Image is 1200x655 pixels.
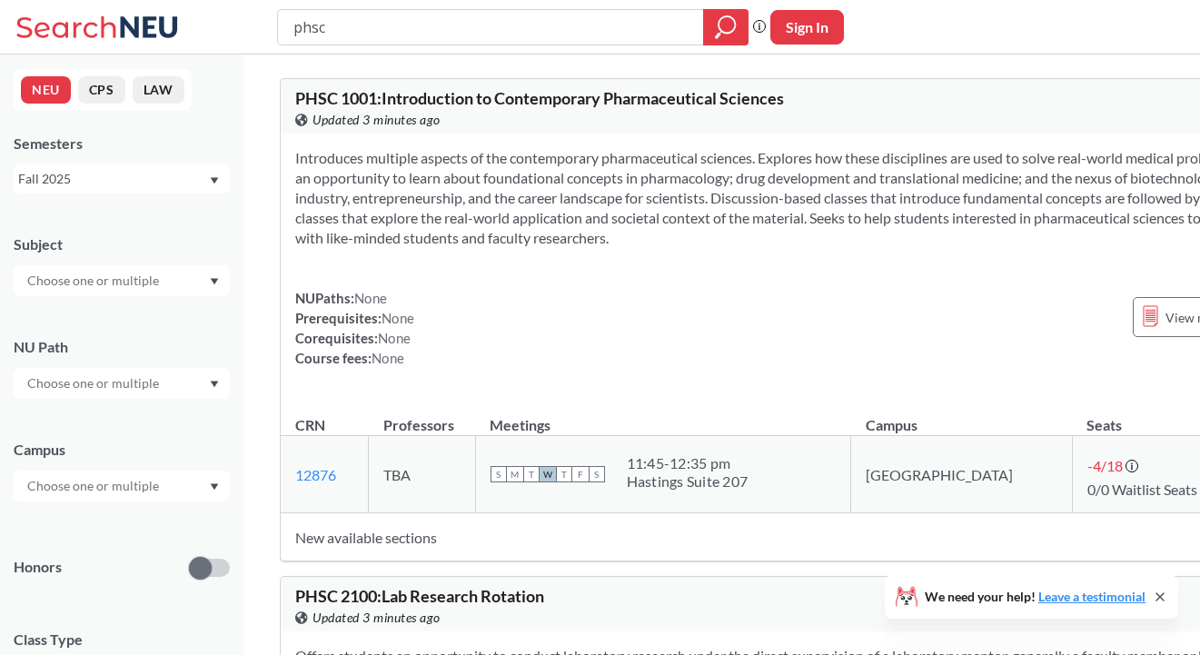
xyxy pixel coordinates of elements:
span: 0/0 Waitlist Seats [1087,481,1197,498]
span: Updated 3 minutes ago [312,608,441,628]
input: Choose one or multiple [18,270,171,292]
div: Campus [14,440,230,460]
div: Hastings Suite 207 [627,472,749,491]
button: Sign In [770,10,844,45]
div: Dropdown arrow [14,368,230,399]
td: [GEOGRAPHIC_DATA] [851,436,1073,513]
span: None [372,350,404,366]
svg: Dropdown arrow [210,483,219,491]
svg: Dropdown arrow [210,381,219,388]
div: Fall 2025Dropdown arrow [14,164,230,194]
button: LAW [133,76,184,104]
a: 12876 [295,466,336,483]
span: F [572,466,589,482]
span: None [378,330,411,346]
button: CPS [78,76,125,104]
span: S [589,466,605,482]
div: Fall 2025 [18,169,208,189]
th: Campus [851,397,1073,436]
span: M [507,466,523,482]
div: Dropdown arrow [14,471,230,501]
span: PHSC 2100 : Lab Research Rotation [295,586,544,606]
span: Class Type [14,630,230,650]
span: PHSC 1001 : Introduction to Contemporary Pharmaceutical Sciences [295,88,784,108]
th: Meetings [475,397,851,436]
span: Updated 3 minutes ago [312,110,441,130]
span: -4 / 18 [1087,457,1123,474]
div: magnifying glass [703,9,749,45]
button: NEU [21,76,71,104]
div: Subject [14,234,230,254]
input: Choose one or multiple [18,372,171,394]
th: Professors [369,397,475,436]
div: CRN [295,415,325,435]
div: Dropdown arrow [14,265,230,296]
svg: Dropdown arrow [210,278,219,285]
div: NUPaths: Prerequisites: Corequisites: Course fees: [295,288,414,368]
a: Leave a testimonial [1038,589,1145,604]
p: Honors [14,557,62,578]
span: None [382,310,414,326]
td: TBA [369,436,475,513]
div: 11:45 - 12:35 pm [627,454,749,472]
span: W [540,466,556,482]
input: Class, professor, course number, "phrase" [292,12,690,43]
svg: magnifying glass [715,15,737,40]
svg: Dropdown arrow [210,177,219,184]
span: We need your help! [925,590,1145,603]
span: T [556,466,572,482]
span: S [491,466,507,482]
span: T [523,466,540,482]
div: Semesters [14,134,230,154]
span: None [354,290,387,306]
input: Choose one or multiple [18,475,171,497]
div: NU Path [14,337,230,357]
